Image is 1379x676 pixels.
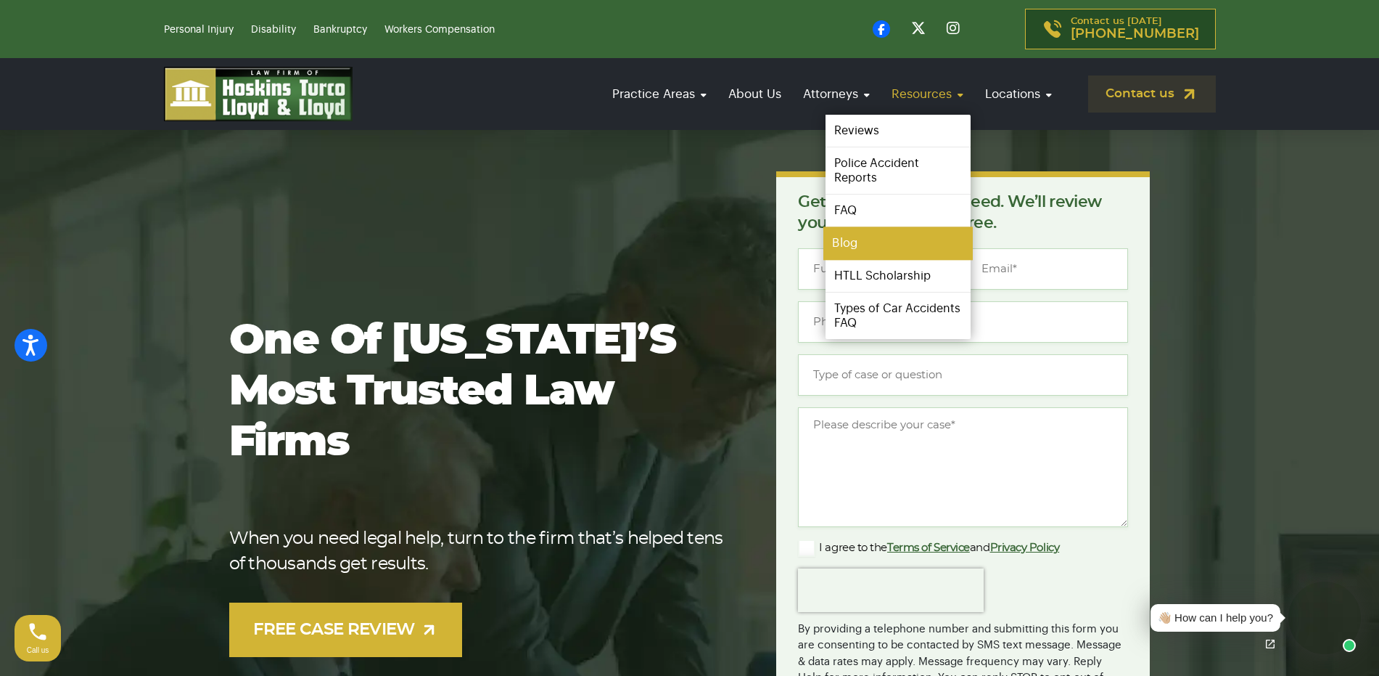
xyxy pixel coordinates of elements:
a: Practice Areas [605,73,714,115]
h1: One of [US_STATE]’s most trusted law firms [229,316,730,468]
a: HTLL Scholarship [826,260,971,292]
a: Contact us [DATE][PHONE_NUMBER] [1025,9,1216,49]
input: Full Name [798,248,960,290]
a: Attorneys [796,73,877,115]
a: Terms of Service [887,542,970,553]
a: Contact us [1088,76,1216,113]
label: I agree to the and [798,539,1059,557]
p: Contact us [DATE] [1071,17,1199,41]
a: Reviews [826,115,971,147]
a: Types of Car Accidents FAQ [826,293,971,339]
a: Disability [251,25,296,35]
iframe: reCAPTCHA [798,569,984,612]
a: About Us [721,73,789,115]
input: Type of case or question [798,354,1128,396]
a: Locations [978,73,1059,115]
p: Get the answers you need. We’ll review your case [DATE], for free. [798,192,1128,234]
span: [PHONE_NUMBER] [1071,27,1199,41]
a: FAQ [826,195,971,227]
input: Email* [966,248,1128,290]
img: arrow-up-right-light.svg [420,621,438,639]
a: Police Accident Reports [826,147,971,194]
div: 👋🏼 How can I help you? [1158,610,1273,627]
a: Blog [823,227,973,260]
a: Privacy Policy [990,542,1060,553]
a: Personal Injury [164,25,234,35]
a: Workers Compensation [384,25,495,35]
span: Call us [27,646,49,654]
a: Open chat [1255,629,1285,659]
a: Resources [884,73,971,115]
p: When you need legal help, turn to the firm that’s helped tens of thousands get results. [229,526,730,577]
img: logo [164,67,353,121]
a: Bankruptcy [313,25,367,35]
input: Phone* [798,301,1128,343]
a: FREE CASE REVIEW [229,603,463,657]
